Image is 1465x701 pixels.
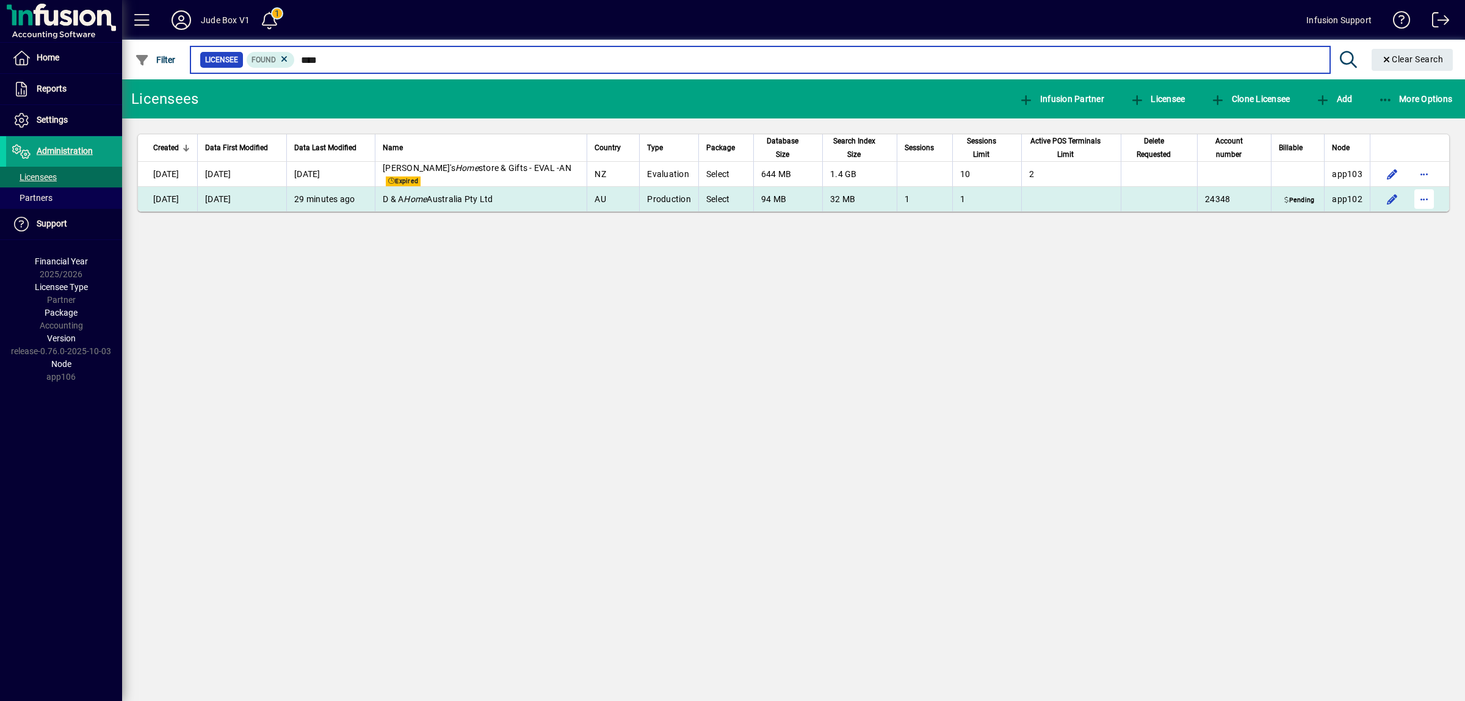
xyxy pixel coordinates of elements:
[1016,88,1107,110] button: Infusion Partner
[1378,94,1453,104] span: More Options
[1279,141,1317,154] div: Billable
[1383,164,1402,184] button: Edit
[706,141,746,154] div: Package
[162,9,201,31] button: Profile
[6,74,122,104] a: Reports
[6,187,122,208] a: Partners
[1029,134,1113,161] div: Active POS Terminals Limit
[1372,49,1453,71] button: Clear
[132,49,179,71] button: Filter
[1384,2,1411,42] a: Knowledge Base
[1375,88,1456,110] button: More Options
[647,141,691,154] div: Type
[1332,141,1362,154] div: Node
[952,162,1021,187] td: 10
[37,219,67,228] span: Support
[138,187,197,211] td: [DATE]
[383,141,403,154] span: Name
[205,141,268,154] span: Data First Modified
[12,193,52,203] span: Partners
[595,141,632,154] div: Country
[1205,134,1264,161] div: Account number
[37,53,59,62] span: Home
[1021,162,1121,187] td: 2
[1332,169,1362,179] span: app103.prod.infusionbusinesssoftware.com
[647,141,663,154] span: Type
[1207,88,1293,110] button: Clone Licensee
[822,162,897,187] td: 1.4 GB
[131,89,198,109] div: Licensees
[153,141,179,154] span: Created
[1381,54,1444,64] span: Clear Search
[386,176,421,186] span: Expired
[205,141,279,154] div: Data First Modified
[197,187,286,211] td: [DATE]
[1019,94,1104,104] span: Infusion Partner
[251,56,276,64] span: Found
[952,187,1021,211] td: 1
[830,134,878,161] span: Search Index Size
[294,141,367,154] div: Data Last Modified
[45,308,78,318] span: Package
[897,187,952,211] td: 1
[1282,195,1317,205] span: Pending
[1306,10,1372,30] div: Infusion Support
[1130,94,1185,104] span: Licensee
[286,162,375,187] td: [DATE]
[698,187,753,211] td: Select
[830,134,889,161] div: Search Index Size
[6,167,122,187] a: Licensees
[1315,94,1352,104] span: Add
[1423,2,1450,42] a: Logout
[205,54,238,66] span: Licensee
[595,141,621,154] span: Country
[761,134,815,161] div: Database Size
[135,55,176,65] span: Filter
[1129,134,1190,161] div: Delete Requested
[6,105,122,136] a: Settings
[47,333,76,343] span: Version
[753,162,822,187] td: 644 MB
[37,115,68,125] span: Settings
[247,52,295,68] mat-chip: Found Status: Found
[383,194,493,204] span: D & A Australia Pty Ltd
[286,187,375,211] td: 29 minutes ago
[1414,189,1434,209] button: More options
[960,134,1014,161] div: Sessions Limit
[1129,134,1179,161] span: Delete Requested
[403,194,427,204] em: Home
[1029,134,1102,161] span: Active POS Terminals Limit
[1332,141,1350,154] span: Node
[197,162,286,187] td: [DATE]
[960,134,1003,161] span: Sessions Limit
[587,162,639,187] td: NZ
[37,84,67,93] span: Reports
[51,359,71,369] span: Node
[1127,88,1188,110] button: Licensee
[37,146,93,156] span: Administration
[1383,189,1402,209] button: Edit
[1205,134,1253,161] span: Account number
[201,10,250,30] div: Jude Box V1
[698,162,753,187] td: Select
[153,141,190,154] div: Created
[35,282,88,292] span: Licensee Type
[639,187,698,211] td: Production
[761,134,804,161] span: Database Size
[294,141,356,154] span: Data Last Modified
[639,162,698,187] td: Evaluation
[6,43,122,73] a: Home
[753,187,822,211] td: 94 MB
[706,141,735,154] span: Package
[1332,194,1362,204] span: app102.prod.infusionbusinesssoftware.com
[905,141,945,154] div: Sessions
[1414,164,1434,184] button: More options
[455,163,479,173] em: Home
[1312,88,1355,110] button: Add
[383,163,571,173] span: [PERSON_NAME]'s store & Gifts - EVAL -AN
[905,141,934,154] span: Sessions
[822,187,897,211] td: 32 MB
[138,162,197,187] td: [DATE]
[6,209,122,239] a: Support
[35,256,88,266] span: Financial Year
